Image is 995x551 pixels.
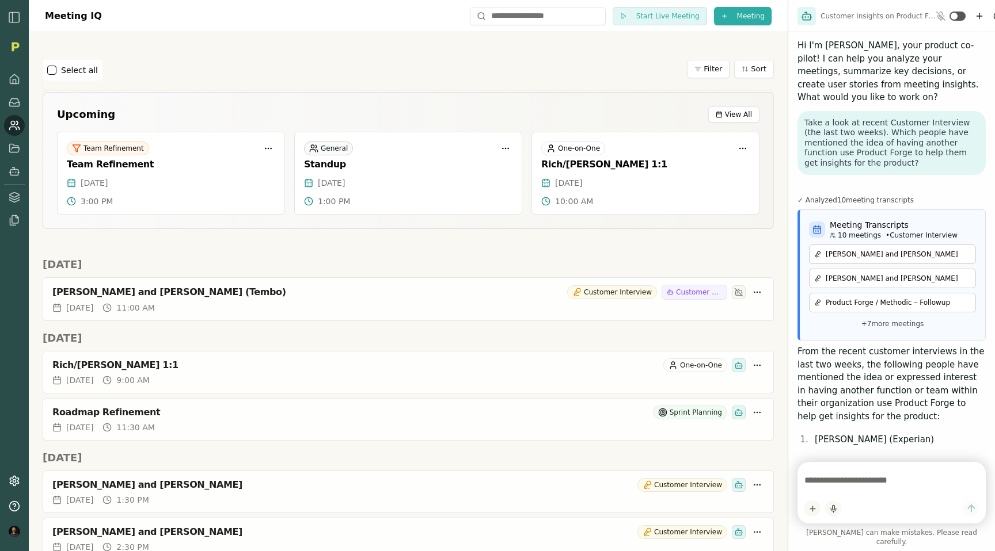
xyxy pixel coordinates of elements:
[732,285,746,299] div: Smith has not been invited
[736,141,750,155] button: More options
[653,405,727,419] div: Sprint Planning
[43,257,774,273] h2: [DATE]
[804,500,821,516] button: Add content to chat
[886,231,958,240] span: • Customer Interview
[261,141,275,155] button: More options
[973,9,986,23] button: New chat
[809,317,976,331] p: + 7 more meetings
[116,422,154,433] span: 11:30 AM
[830,231,881,240] span: 10 meetings
[7,10,21,24] img: sidebar
[797,345,986,423] p: From the recent customer interviews in the last two weeks, the following people have mentioned th...
[318,196,350,207] span: 1:00 PM
[52,286,563,298] div: [PERSON_NAME] and [PERSON_NAME] (Tembo)
[43,450,774,466] h2: [DATE]
[809,269,976,288] a: [PERSON_NAME] and [PERSON_NAME]
[66,494,93,506] span: [DATE]
[116,302,154,313] span: 11:00 AM
[750,285,764,299] button: More options
[116,494,149,506] span: 1:30 PM
[714,7,772,25] button: Meeting
[555,196,593,207] span: 10:00 AM
[61,64,98,76] label: Select all
[45,9,102,23] h1: Meeting IQ
[613,7,707,25] button: Start Live Meeting
[636,12,700,21] span: Start Live Meeting
[567,285,657,299] div: Customer Interview
[804,118,979,169] p: Take a look at recent Customer Interview (the last two weeks). Which people have mentioned the id...
[663,358,727,372] div: One-on-One
[555,177,582,189] span: [DATE]
[809,293,976,312] a: Product Forge / Methodic – Followup
[52,526,633,538] div: [PERSON_NAME] and [PERSON_NAME]
[821,12,936,21] span: Customer Insights on Product Forge
[732,405,746,419] div: Smith has been invited
[963,501,979,516] button: Send message
[499,141,512,155] button: More options
[66,422,93,433] span: [DATE]
[725,110,752,119] span: View All
[676,288,722,297] span: Customer Research
[797,39,986,104] p: Hi I'm [PERSON_NAME], your product co-pilot! I can help you analyze your meetings, summarize key ...
[737,12,765,21] span: Meeting
[750,478,764,492] button: More options
[43,398,774,441] a: Roadmap RefinementSprint Planning[DATE]11:30 AM
[826,250,971,259] p: [PERSON_NAME] and [PERSON_NAME]
[732,525,746,539] div: Smith has been invited
[830,219,976,231] h4: Meeting Transcripts
[4,496,25,516] button: Help
[81,196,113,207] span: 3:00 PM
[732,358,746,372] div: Smith has been invited
[732,478,746,492] div: Smith has been invited
[66,302,93,313] span: [DATE]
[67,141,149,155] div: Team Refinement
[750,358,764,372] button: More options
[57,106,115,123] h2: Upcoming
[797,528,986,546] span: [PERSON_NAME] can make mistakes. Please read carefully.
[750,525,764,539] button: More options
[66,374,93,386] span: [DATE]
[43,470,774,513] a: [PERSON_NAME] and [PERSON_NAME]Customer Interview[DATE]1:30 PM
[541,141,605,155] div: One-on-One
[43,351,774,393] a: Rich/[PERSON_NAME] 1:1One-on-One[DATE]9:00 AM
[67,159,275,170] div: Team Refinement
[81,177,108,189] span: [DATE]
[637,478,727,492] div: Customer Interview
[52,359,659,371] div: Rich/[PERSON_NAME] 1:1
[43,277,774,321] a: [PERSON_NAME] and [PERSON_NAME] (Tembo)Customer InterviewCustomer Research[DATE]11:00 AM
[826,298,971,307] p: Product Forge / Methodic – Followup
[318,177,345,189] span: [DATE]
[52,479,633,491] div: [PERSON_NAME] and [PERSON_NAME]
[43,330,774,346] h2: [DATE]
[304,159,512,170] div: Standup
[9,526,20,537] img: profile
[52,407,648,418] div: Roadmap Refinement
[750,405,764,419] button: More options
[687,60,730,78] button: Filter
[541,159,750,170] div: Rich/[PERSON_NAME] 1:1
[815,433,986,446] p: [PERSON_NAME] (Experian)
[6,38,24,55] img: Organization logo
[734,60,774,78] button: Sort
[950,12,966,21] button: Toggle ambient mode
[116,374,150,386] span: 9:00 AM
[637,525,727,539] div: Customer Interview
[797,196,986,205] div: ✓ Analyzed 10 meeting transcript s
[825,500,841,516] button: Start dictation
[708,106,759,123] button: View All
[809,244,976,264] a: [PERSON_NAME] and [PERSON_NAME]
[826,274,971,283] p: [PERSON_NAME] and [PERSON_NAME]
[304,141,353,155] div: General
